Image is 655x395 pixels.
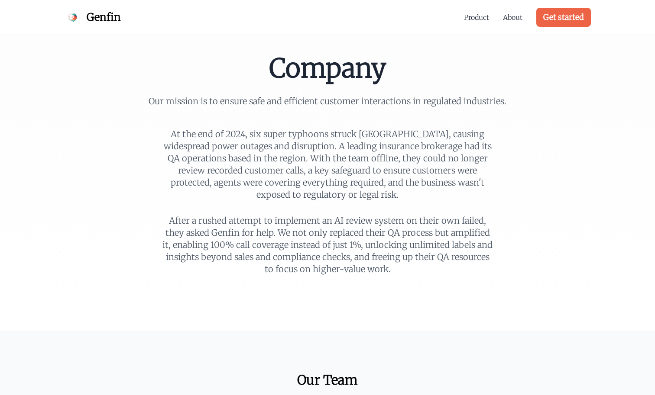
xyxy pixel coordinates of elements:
[536,8,591,27] a: Get started
[87,10,121,24] span: Genfin
[64,9,81,26] img: Genfin Logo
[140,55,515,81] h1: Company
[464,12,489,22] a: Product
[140,95,515,107] p: Our mission is to ensure safe and efficient customer interactions in regulated industries.
[133,372,522,388] h2: Our Team
[503,12,522,22] a: About
[64,9,121,26] a: Genfin
[161,215,494,275] p: After a rushed attempt to implement an AI review system on their own failed, they asked Genfin fo...
[161,128,494,201] p: At the end of 2024, six super typhoons struck [GEOGRAPHIC_DATA], causing widespread power outages...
